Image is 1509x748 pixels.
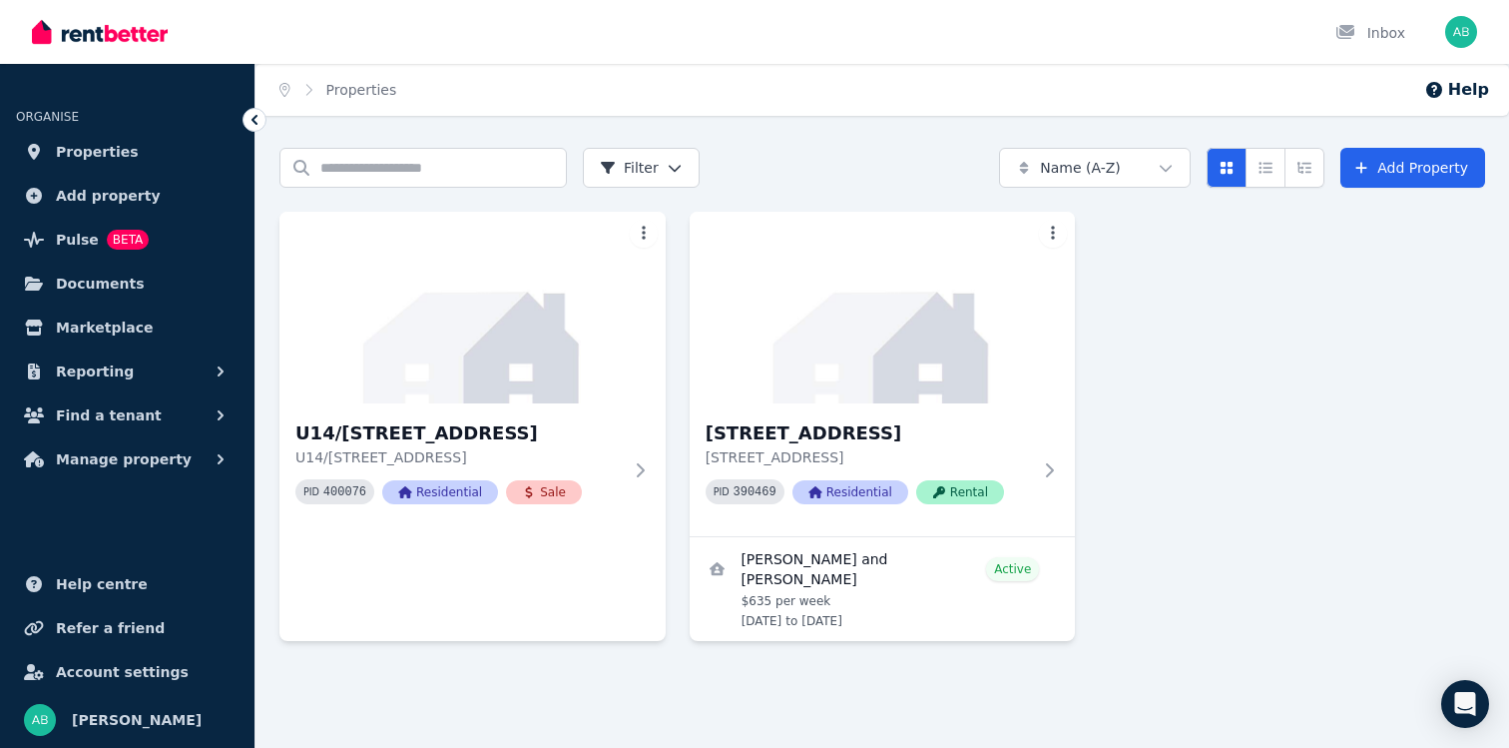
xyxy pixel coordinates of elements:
[690,212,1076,403] img: Unit 14/177-179 Glenayr Ave, Bondi Beach
[56,447,192,471] span: Manage property
[1340,148,1485,188] a: Add Property
[56,316,153,340] span: Marketplace
[16,220,239,260] a: PulseBETA
[1207,148,1324,188] div: View options
[56,140,139,164] span: Properties
[16,564,239,604] a: Help centre
[706,419,1032,447] h3: [STREET_ADDRESS]
[56,403,162,427] span: Find a tenant
[792,480,908,504] span: Residential
[56,616,165,640] span: Refer a friend
[16,395,239,435] button: Find a tenant
[295,419,622,447] h3: U14/[STREET_ADDRESS]
[16,264,239,304] a: Documents
[303,486,319,497] small: PID
[714,486,730,497] small: PID
[630,220,658,248] button: More options
[326,82,397,98] a: Properties
[32,17,168,47] img: RentBetter
[56,360,134,383] span: Reporting
[690,212,1076,536] a: Unit 14/177-179 Glenayr Ave, Bondi Beach[STREET_ADDRESS][STREET_ADDRESS]PID 390469ResidentialRental
[16,110,79,124] span: ORGANISE
[56,228,99,252] span: Pulse
[690,537,1076,641] a: View details for Kristine Anquillano Estacio and Nicolas Sanchez Penuela
[1335,23,1405,43] div: Inbox
[279,212,666,536] a: U14/177-179 Glenayr Ave, Bondi BeachU14/[STREET_ADDRESS]U14/[STREET_ADDRESS]PID 400076Residential...
[295,447,622,467] p: U14/[STREET_ADDRESS]
[16,652,239,692] a: Account settings
[24,704,56,736] img: Assi Ben Bassat
[16,308,239,348] a: Marketplace
[16,439,239,479] button: Manage property
[1424,78,1489,102] button: Help
[56,272,145,296] span: Documents
[16,352,239,391] button: Reporting
[382,480,498,504] span: Residential
[16,608,239,648] a: Refer a friend
[255,64,420,116] nav: Breadcrumb
[56,660,189,684] span: Account settings
[1039,220,1067,248] button: More options
[1207,148,1247,188] button: Card view
[16,176,239,216] a: Add property
[734,485,776,499] code: 390469
[916,480,1004,504] span: Rental
[506,480,582,504] span: Sale
[1441,680,1489,728] div: Open Intercom Messenger
[1284,148,1324,188] button: Expanded list view
[1246,148,1285,188] button: Compact list view
[600,158,659,178] span: Filter
[1040,158,1121,178] span: Name (A-Z)
[72,708,202,732] span: [PERSON_NAME]
[56,572,148,596] span: Help centre
[279,212,666,403] img: U14/177-179 Glenayr Ave, Bondi Beach
[999,148,1191,188] button: Name (A-Z)
[16,132,239,172] a: Properties
[583,148,700,188] button: Filter
[323,485,366,499] code: 400076
[706,447,1032,467] p: [STREET_ADDRESS]
[107,230,149,250] span: BETA
[1445,16,1477,48] img: Assi Ben Bassat
[56,184,161,208] span: Add property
